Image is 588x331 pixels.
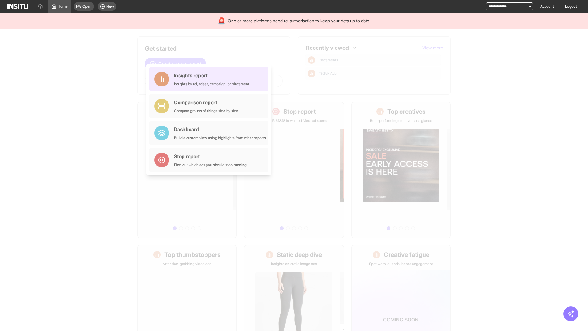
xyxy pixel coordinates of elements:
[7,4,28,9] img: Logo
[58,4,68,9] span: Home
[174,153,247,160] div: Stop report
[106,4,114,9] span: New
[174,108,238,113] div: Compare groups of things side by side
[174,82,249,86] div: Insights by ad, adset, campaign, or placement
[228,18,370,24] span: One or more platforms need re-authorisation to keep your data up to date.
[82,4,92,9] span: Open
[174,135,266,140] div: Build a custom view using highlights from other reports
[174,126,266,133] div: Dashboard
[174,162,247,167] div: Find out which ads you should stop running
[218,17,225,25] div: 🚨
[174,99,238,106] div: Comparison report
[174,72,249,79] div: Insights report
